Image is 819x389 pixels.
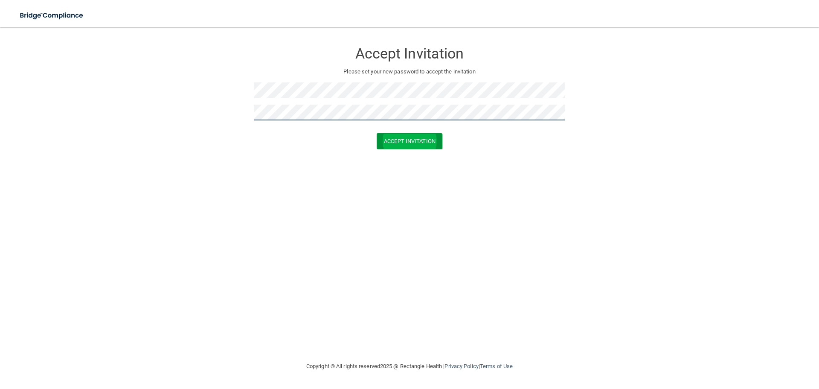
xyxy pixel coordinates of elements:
img: bridge_compliance_login_screen.278c3ca4.svg [13,7,91,24]
p: Please set your new password to accept the invitation [260,67,559,77]
button: Accept Invitation [377,133,442,149]
a: Terms of Use [480,363,513,369]
h3: Accept Invitation [254,46,565,61]
div: Copyright © All rights reserved 2025 @ Rectangle Health | | [254,353,565,380]
a: Privacy Policy [444,363,478,369]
